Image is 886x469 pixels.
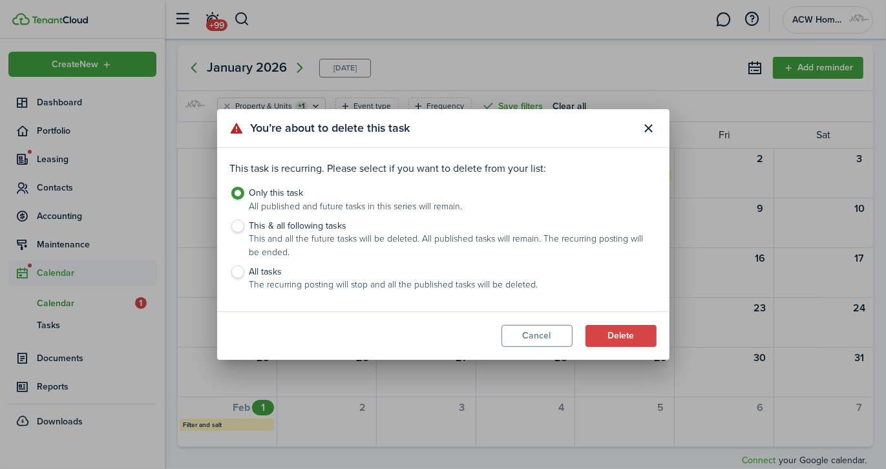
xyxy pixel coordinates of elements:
[638,118,660,140] button: Close modal
[251,120,410,137] span: You’re about to delete this task
[249,200,653,213] small: All published and future tasks in this series will remain.
[585,325,657,347] button: Delete
[249,278,653,291] small: The recurring posting will stop and all the published tasks will be deleted.
[249,233,653,259] small: This and all the future tasks will be deleted. All published tasks will remain. The recurring pos...
[249,187,653,200] p: Only this task
[501,325,573,347] button: Cancel
[249,220,653,233] p: This & all following tasks
[249,266,653,278] p: All tasks
[230,161,657,176] p: This task is recurring. Please select if you want to delete from your list:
